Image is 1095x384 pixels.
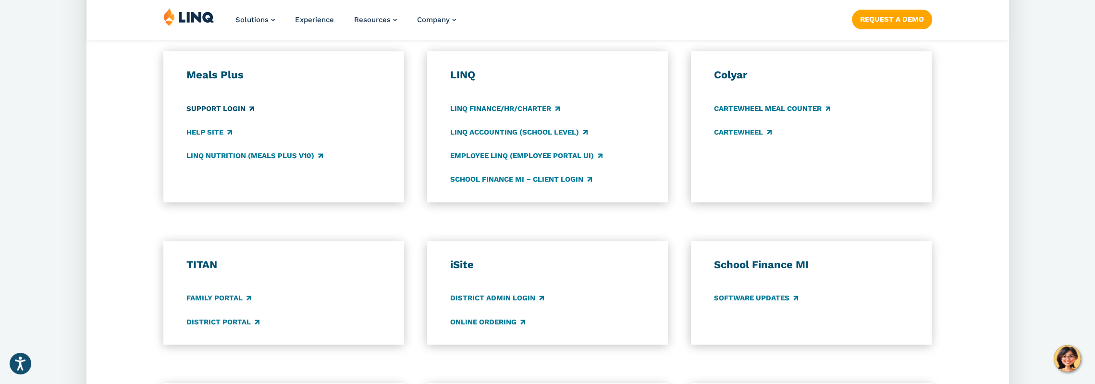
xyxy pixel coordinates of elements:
[450,127,588,137] a: LINQ Accounting (school level)
[354,15,391,24] span: Resources
[714,127,772,137] a: CARTEWHEEL
[851,8,932,29] nav: Button Navigation
[163,8,214,26] img: LINQ | K‑12 Software
[450,103,560,114] a: LINQ Finance/HR/Charter
[186,103,254,114] a: Support Login
[714,103,830,114] a: CARTEWHEEL Meal Counter
[186,258,381,272] h3: TITAN
[186,68,381,82] h3: Meals Plus
[450,293,544,304] a: District Admin Login
[186,317,259,327] a: District Portal
[450,174,592,185] a: School Finance MI – Client Login
[417,15,450,24] span: Company
[851,10,932,29] a: Request a Demo
[186,293,251,304] a: Family Portal
[714,258,909,272] h3: School Finance MI
[714,68,909,82] h3: Colyar
[450,258,645,272] h3: iSite
[235,15,269,24] span: Solutions
[354,15,397,24] a: Resources
[450,317,525,327] a: Online Ordering
[1054,345,1081,372] button: Hello, have a question? Let’s chat.
[186,150,323,161] a: LINQ Nutrition (Meals Plus v10)
[235,15,275,24] a: Solutions
[235,8,456,39] nav: Primary Navigation
[450,68,645,82] h3: LINQ
[714,293,798,304] a: Software Updates
[295,15,334,24] a: Experience
[450,150,603,161] a: Employee LINQ (Employee Portal UI)
[417,15,456,24] a: Company
[186,127,232,137] a: Help Site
